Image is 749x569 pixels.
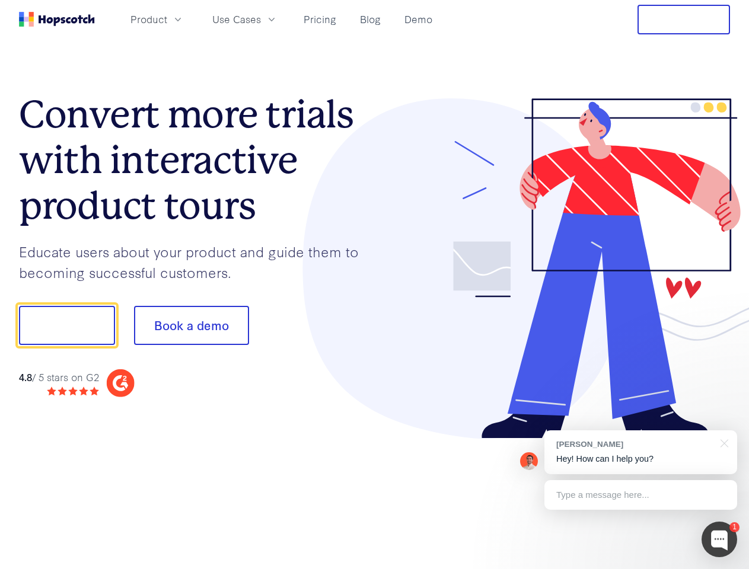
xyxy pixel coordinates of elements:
button: Product [123,9,191,29]
strong: 4.8 [19,370,32,383]
button: Free Trial [638,5,730,34]
div: Type a message here... [544,480,737,510]
div: [PERSON_NAME] [556,439,713,450]
button: Book a demo [134,306,249,345]
a: Pricing [299,9,341,29]
p: Hey! How can I help you? [556,453,725,465]
button: Use Cases [205,9,285,29]
p: Educate users about your product and guide them to becoming successful customers. [19,241,375,282]
img: Mark Spera [520,452,538,470]
a: Blog [355,9,385,29]
div: 1 [729,522,740,532]
a: Demo [400,9,437,29]
span: Product [130,12,167,27]
h1: Convert more trials with interactive product tours [19,92,375,228]
div: / 5 stars on G2 [19,370,99,385]
span: Use Cases [212,12,261,27]
button: Show me! [19,306,115,345]
a: Home [19,12,95,27]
